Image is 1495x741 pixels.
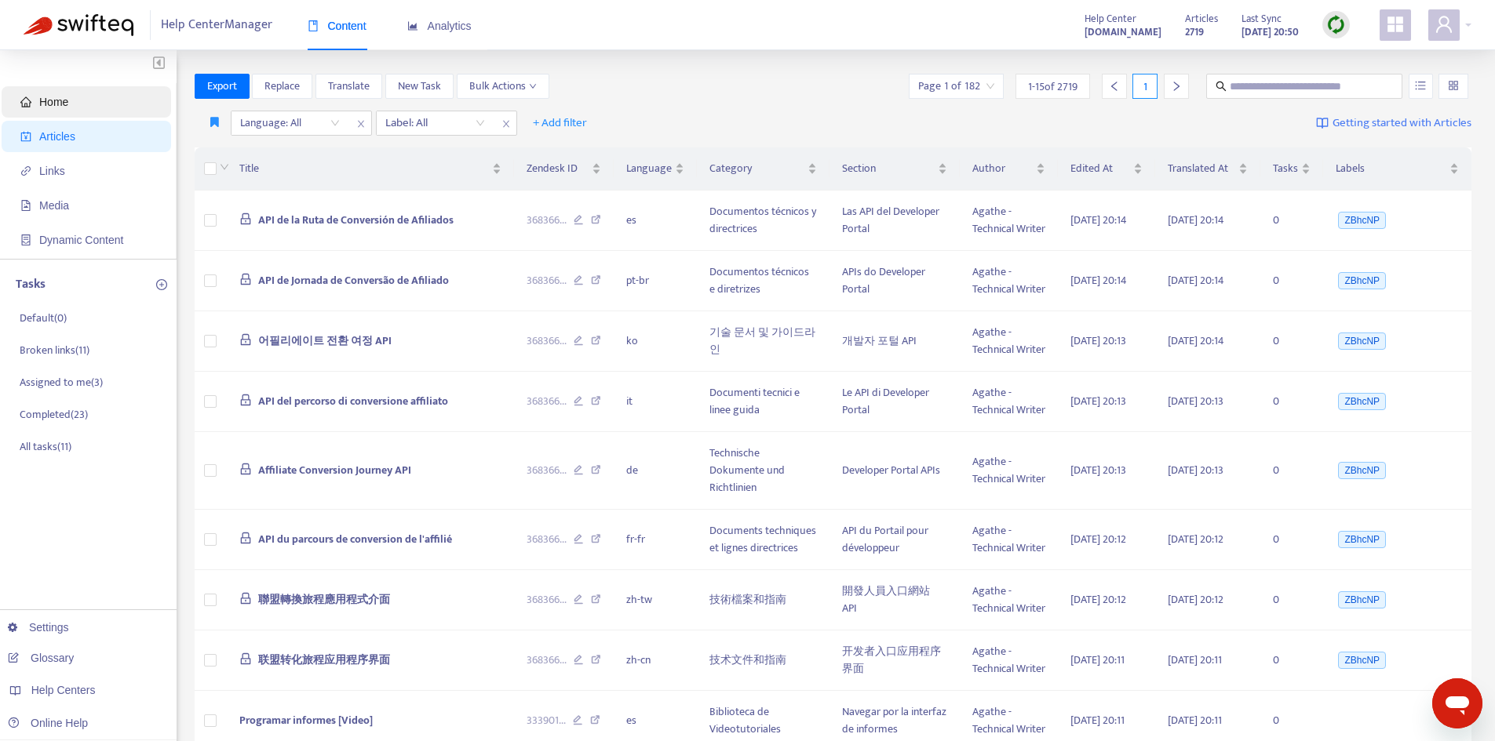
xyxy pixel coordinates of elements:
[521,111,599,136] button: + Add filter
[1435,15,1453,34] span: user
[207,78,237,95] span: Export
[469,78,537,95] span: Bulk Actions
[842,160,935,177] span: Section
[527,712,566,729] span: 333901 ...
[1085,23,1161,41] a: [DOMAIN_NAME]
[697,311,830,372] td: 기술 문서 및 가이드라인
[407,20,472,32] span: Analytics
[1168,332,1224,350] span: [DATE] 20:14
[1171,81,1182,92] span: right
[1260,251,1323,311] td: 0
[1070,332,1126,350] span: [DATE] 20:13
[258,392,448,410] span: API del percorso di conversione affiliato
[227,147,514,191] th: Title
[20,234,31,245] span: container
[1338,212,1386,229] span: ZBhcNP
[239,652,252,665] span: lock
[1085,10,1136,27] span: Help Center
[24,14,133,36] img: Swifteq
[527,531,567,548] span: 368366 ...
[830,432,960,510] td: Developer Portal APIs
[1333,114,1471,133] span: Getting started with Articles
[830,372,960,432] td: Le API di Developer Portal
[697,510,830,570] td: Documents techniques et lignes directrices
[258,332,392,350] span: 어필리에이트 전환 여정 API
[1168,271,1224,289] span: [DATE] 20:14
[1260,630,1323,691] td: 0
[1386,15,1405,34] span: appstore
[830,510,960,570] td: API du Portail pour développeur
[1338,531,1386,548] span: ZBhcNP
[1260,510,1323,570] td: 0
[239,592,252,605] span: lock
[20,374,103,390] p: Assigned to me ( 3 )
[527,462,567,479] span: 368366 ...
[960,311,1059,372] td: Agathe - Technical Writer
[1185,24,1204,41] strong: 2719
[264,78,300,95] span: Replace
[697,372,830,432] td: Documenti tecnici e linee guida
[1336,160,1446,177] span: Labels
[156,279,167,290] span: plus-circle
[239,394,252,406] span: lock
[972,160,1034,177] span: Author
[1070,530,1126,548] span: [DATE] 20:12
[960,432,1059,510] td: Agathe - Technical Writer
[220,162,229,172] span: down
[1338,332,1386,350] span: ZBhcNP
[1338,462,1386,479] span: ZBhcNP
[614,510,697,570] td: fr-fr
[315,74,382,99] button: Translate
[31,684,96,696] span: Help Centers
[614,432,697,510] td: de
[1168,590,1223,608] span: [DATE] 20:12
[960,630,1059,691] td: Agathe - Technical Writer
[258,530,452,548] span: API du parcours de conversion de l'affilié
[697,251,830,311] td: Documentos técnicos e diretrizes
[1242,24,1299,41] strong: [DATE] 20:50
[1273,160,1298,177] span: Tasks
[1058,147,1155,191] th: Edited At
[252,74,312,99] button: Replace
[351,114,371,133] span: close
[195,74,250,99] button: Export
[614,191,697,251] td: es
[239,160,489,177] span: Title
[258,590,390,608] span: 聯盟轉換旅程應用程式介面
[960,251,1059,311] td: Agathe - Technical Writer
[1070,711,1125,729] span: [DATE] 20:11
[830,570,960,630] td: 開發人員入口網站 API
[960,191,1059,251] td: Agathe - Technical Writer
[1260,147,1323,191] th: Tasks
[697,147,830,191] th: Category
[1338,393,1386,410] span: ZBhcNP
[1260,311,1323,372] td: 0
[697,630,830,691] td: 技术文件和指南
[514,147,614,191] th: Zendesk ID
[697,432,830,510] td: Technische Dokumente und Richtlinien
[697,570,830,630] td: 技術檔案和指南
[1432,678,1482,728] iframe: Button to launch messaging window
[496,114,516,133] span: close
[20,438,71,455] p: All tasks ( 11 )
[20,200,31,211] span: file-image
[8,717,88,729] a: Online Help
[20,131,31,142] span: account-book
[1070,271,1127,289] span: [DATE] 20:14
[20,96,31,107] span: home
[527,332,567,350] span: 368366 ...
[1168,530,1223,548] span: [DATE] 20:12
[16,275,46,294] p: Tasks
[1070,651,1125,669] span: [DATE] 20:11
[1168,711,1222,729] span: [DATE] 20:11
[1168,392,1223,410] span: [DATE] 20:13
[614,251,697,311] td: pt-br
[1070,590,1126,608] span: [DATE] 20:12
[1155,147,1260,191] th: Translated At
[258,271,449,289] span: API de Jornada de Conversão de Afiliado
[614,372,697,432] td: it
[1070,392,1126,410] span: [DATE] 20:13
[258,211,454,229] span: API de la Ruta de Conversión de Afiliados
[385,74,454,99] button: New Task
[258,461,411,479] span: Affiliate Conversion Journey API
